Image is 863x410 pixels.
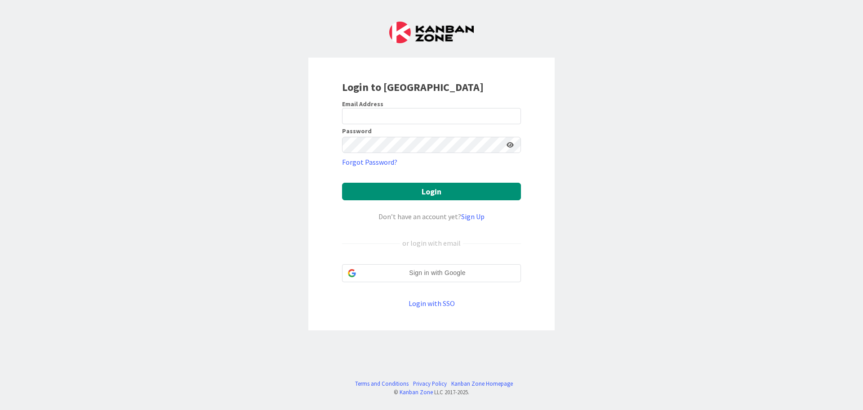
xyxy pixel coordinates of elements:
span: Sign in with Google [360,268,515,278]
b: Login to [GEOGRAPHIC_DATA] [342,80,484,94]
label: Email Address [342,100,383,108]
a: Forgot Password? [342,157,397,167]
a: Kanban Zone [400,388,433,396]
button: Login [342,183,521,200]
div: or login with email [400,238,463,248]
a: Sign Up [461,212,485,221]
div: Don’t have an account yet? [342,211,521,222]
label: Password [342,128,372,134]
div: © LLC 2017- 2025 . [351,388,513,396]
a: Kanban Zone Homepage [451,379,513,388]
a: Privacy Policy [413,379,447,388]
div: Sign in with Google [342,264,521,282]
img: Kanban Zone [389,22,474,43]
a: Login with SSO [409,299,455,308]
a: Terms and Conditions [355,379,409,388]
